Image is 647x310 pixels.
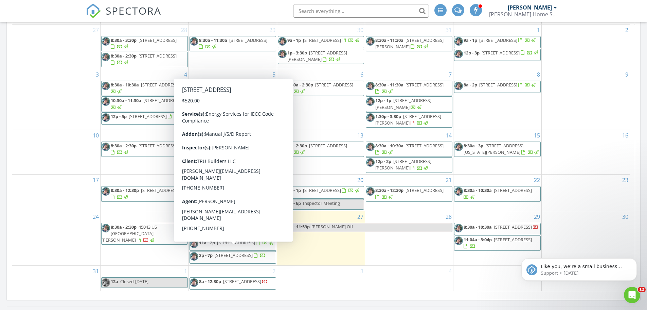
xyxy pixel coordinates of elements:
[102,224,157,243] span: 45043 US [GEOGRAPHIC_DATA][PERSON_NAME]
[375,97,431,110] a: 12p - 1p [STREET_ADDRESS][PERSON_NAME]
[111,97,181,110] a: 10:30a - 11:30a [STREET_ADDRESS]
[287,37,360,43] a: 9a - 1p [STREET_ADDRESS]
[464,143,523,155] span: [STREET_ADDRESS][US_STATE][PERSON_NAME]
[533,130,541,141] a: Go to August 15, 2025
[454,81,541,93] a: 8a - 2p [STREET_ADDRESS]
[141,82,179,88] span: [STREET_ADDRESS]
[91,130,100,141] a: Go to August 10, 2025
[375,113,441,126] a: 1:30p - 3:30p [STREET_ADDRESS][PERSON_NAME]
[366,143,375,151] img: dan_team_sq.jpg
[365,175,453,211] td: Go to August 21, 2025
[464,187,492,193] span: 8:30a - 10:30a
[199,240,274,246] a: 11a - 2p [STREET_ADDRESS]
[111,113,127,119] span: 12p - 5p
[287,200,301,206] span: 5p - 6p
[375,158,391,164] span: 12p - 2p
[464,50,480,56] span: 12p - 3p
[303,37,341,43] span: [STREET_ADDRESS]
[180,211,188,222] a: Go to August 25, 2025
[375,143,403,149] span: 8:30a - 10:30a
[190,81,276,96] a: 8:30a - 10:30a [STREET_ADDRESS]
[229,37,267,43] span: [STREET_ADDRESS]
[12,211,101,265] td: Go to August 24, 2025
[621,211,630,222] a: Go to August 30, 2025
[621,175,630,185] a: Go to August 23, 2025
[624,25,630,35] a: Go to August 2, 2025
[190,143,198,151] img: dan_team_sq.jpg
[454,36,541,48] a: 9a - 1p [STREET_ADDRESS]
[268,25,277,35] a: Go to July 29, 2025
[365,69,453,130] td: Go to August 7, 2025
[511,244,647,292] iframe: Intercom notifications message
[356,130,365,141] a: Go to August 13, 2025
[454,50,463,58] img: dan_team_sq.jpg
[375,158,431,171] a: 12p - 2p [STREET_ADDRESS][PERSON_NAME]
[464,187,532,200] a: 8:30a - 10:30a [STREET_ADDRESS]
[454,187,463,196] img: dan_team_sq.jpg
[101,25,189,69] td: Go to July 28, 2025
[86,3,101,18] img: The Best Home Inspection Software - Spectora
[199,82,267,94] a: 8:30a - 10:30a [STREET_ADDRESS]
[139,53,177,59] span: [STREET_ADDRESS]
[111,97,141,103] span: 10:30a - 11:30a
[454,236,463,245] img: dan_team_sq.jpg
[190,252,198,261] img: dan_team_sq.jpg
[278,36,364,48] a: 9a - 1p [STREET_ADDRESS]
[190,239,276,251] a: 11a - 2p [STREET_ADDRESS]
[190,36,276,51] a: 8:30a - 11:30a [STREET_ADDRESS]
[120,278,148,284] span: Closed-[DATE]
[101,36,188,51] a: 8:30a - 3:30p [STREET_ADDRESS]
[479,82,517,88] span: [STREET_ADDRESS]
[111,53,177,65] a: 8:30a - 2:30p [STREET_ADDRESS]
[356,25,365,35] a: Go to July 30, 2025
[268,211,277,222] a: Go to August 26, 2025
[106,3,161,18] span: SPECTORA
[406,187,444,193] span: [STREET_ADDRESS]
[190,224,198,232] img: dan_team_sq.jpg
[139,37,177,43] span: [STREET_ADDRESS]
[366,96,452,112] a: 12p - 1p [STREET_ADDRESS][PERSON_NAME]
[533,175,541,185] a: Go to August 22, 2025
[277,265,365,291] td: Go to September 3, 2025
[365,130,453,174] td: Go to August 14, 2025
[101,81,188,96] a: 8:30a - 10:30a [STREET_ADDRESS]
[91,211,100,222] a: Go to August 24, 2025
[101,112,188,125] a: 12p - 5p [STREET_ADDRESS]
[268,130,277,141] a: Go to August 12, 2025
[464,236,492,243] span: 11:04a - 3:04p
[375,37,403,43] span: 8:30a - 11:30a
[141,187,179,193] span: [STREET_ADDRESS]
[366,158,375,167] img: dan_team_sq.jpg
[287,187,301,193] span: 9a - 1p
[366,142,452,157] a: 8:30a - 10:30a [STREET_ADDRESS]
[366,37,375,46] img: dan_team_sq.jpg
[494,236,532,243] span: [STREET_ADDRESS]
[111,143,177,155] a: 8:30a - 2:30p [STREET_ADDRESS]
[101,52,188,67] a: 8:30a - 2:30p [STREET_ADDRESS]
[199,224,221,230] span: 8a - 10:30a
[111,278,118,284] span: 12a
[541,211,630,265] td: Go to August 30, 2025
[359,69,365,80] a: Go to August 6, 2025
[180,175,188,185] a: Go to August 18, 2025
[101,142,188,157] a: 8:30a - 2:30p [STREET_ADDRESS]
[12,69,101,130] td: Go to August 3, 2025
[12,130,101,174] td: Go to August 10, 2025
[453,69,542,130] td: Go to August 8, 2025
[268,175,277,185] a: Go to August 19, 2025
[111,113,186,119] a: 12p - 5p [STREET_ADDRESS]
[447,69,453,80] a: Go to August 7, 2025
[287,143,347,155] a: 8a - 2:30p [STREET_ADDRESS]
[199,82,227,88] span: 8:30a - 10:30a
[278,82,287,90] img: dan_team_sq.jpg
[453,265,542,291] td: Go to September 5, 2025
[190,278,198,287] img: dan_team_sq.jpg
[101,186,188,201] a: 8:30a - 12:30p [STREET_ADDRESS]
[277,211,365,265] td: Go to August 27, 2025
[12,265,101,291] td: Go to August 31, 2025
[464,143,483,149] span: 8:30a - 3p
[447,266,453,277] a: Go to September 4, 2025
[287,82,313,88] span: 8:30a - 2:30p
